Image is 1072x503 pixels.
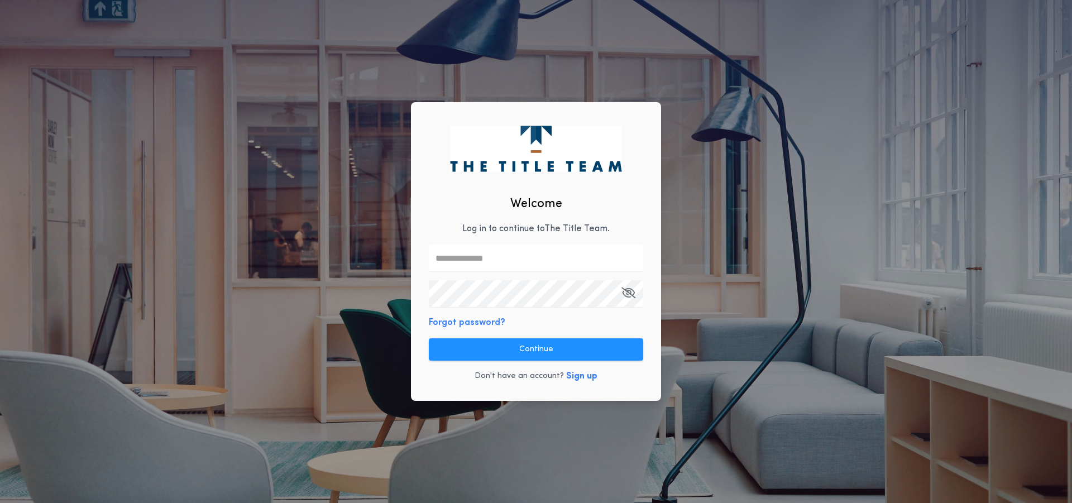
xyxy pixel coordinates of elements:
[429,338,643,361] button: Continue
[450,126,621,171] img: logo
[510,195,562,213] h2: Welcome
[429,316,505,329] button: Forgot password?
[566,370,597,383] button: Sign up
[462,222,610,236] p: Log in to continue to The Title Team .
[475,371,564,382] p: Don't have an account?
